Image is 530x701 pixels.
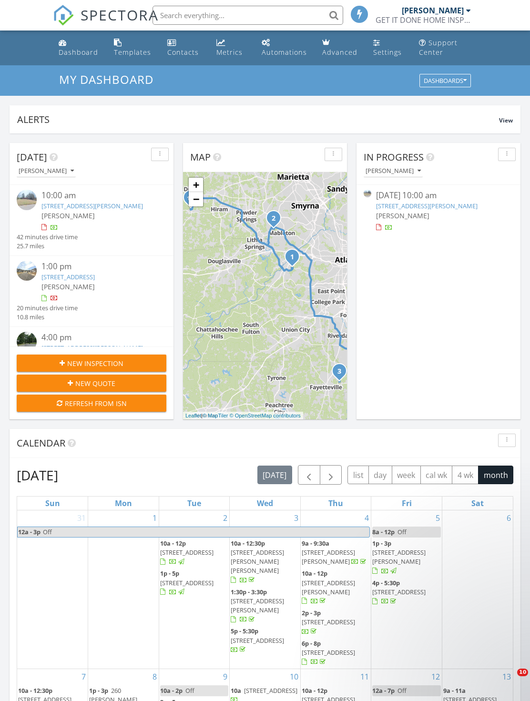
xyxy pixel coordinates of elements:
div: 10.8 miles [17,313,78,322]
a: 1:30p - 3:30p [STREET_ADDRESS][PERSON_NAME] [231,587,299,626]
button: New Quote [17,375,166,392]
div: 4:00 pm [41,332,154,344]
span: 10 [517,669,528,676]
i: 1 [290,254,294,261]
span: [PERSON_NAME] [376,211,429,220]
img: streetview [17,332,37,352]
span: [STREET_ADDRESS][PERSON_NAME] [231,597,284,614]
a: [STREET_ADDRESS][PERSON_NAME] [41,202,143,210]
span: Off [185,686,194,695]
div: 1140 Carlo Terrace SW, Atlanta, GA 30331 [292,256,298,262]
span: SPECTORA [81,5,159,25]
img: streetview [17,190,37,210]
a: SPECTORA [53,13,159,33]
a: Advanced [318,34,362,61]
a: 1:30p - 3:30p [STREET_ADDRESS][PERSON_NAME] [231,588,284,624]
a: Metrics [213,34,250,61]
a: Monday [113,497,134,510]
button: month [478,466,513,484]
span: Off [43,528,52,536]
button: day [368,466,392,484]
a: © OpenStreetMap contributors [230,413,301,418]
span: 12a - 7p [372,686,395,695]
span: [STREET_ADDRESS] [160,548,214,557]
a: 4p - 5:30p [STREET_ADDRESS] [372,578,441,608]
div: Refresh from ISN [24,398,159,408]
button: cal wk [420,466,453,484]
a: Tuesday [185,497,203,510]
img: streetview [17,261,37,281]
a: 10a - 12p [STREET_ADDRESS][PERSON_NAME] [302,568,370,607]
a: 1p - 3p [STREET_ADDRESS][PERSON_NAME] [372,538,441,577]
span: [PERSON_NAME] [41,211,95,220]
span: [DATE] [17,151,47,163]
span: 5p - 5:30p [231,627,258,635]
a: 6p - 8p [STREET_ADDRESS] [302,638,370,668]
button: Refresh from ISN [17,395,166,412]
div: GET IT DONE HOME INSPECTIONS [376,15,471,25]
a: 10a - 12:30p [STREET_ADDRESS][PERSON_NAME][PERSON_NAME] [231,539,284,584]
div: 1724 Fulmont Cir, Mableton, GA 30126 [274,218,279,224]
span: 10a - 12p [302,569,327,578]
a: Go to September 6, 2025 [505,510,513,526]
span: New Inspection [67,358,123,368]
iframe: Intercom live chat [498,669,520,691]
div: 42 minutes drive time [17,233,78,242]
div: 20 minutes drive time [17,304,78,313]
a: 1p - 5p [STREET_ADDRESS] [160,568,229,598]
td: Go to September 4, 2025 [300,510,371,669]
span: [STREET_ADDRESS] [160,579,214,587]
a: Automations (Basic) [258,34,311,61]
img: streetview [364,190,371,197]
a: Go to September 12, 2025 [429,669,442,684]
a: 10a - 12p [STREET_ADDRESS][PERSON_NAME] [302,569,355,605]
span: 1p - 3p [89,686,108,695]
a: Go to September 8, 2025 [151,669,159,684]
span: In Progress [364,151,424,163]
a: Thursday [326,497,345,510]
a: Go to September 10, 2025 [288,669,300,684]
a: 10a - 12p [STREET_ADDRESS] [160,538,229,568]
a: 9a - 9:30a [STREET_ADDRESS][PERSON_NAME] [302,539,368,566]
button: Next month [320,465,342,485]
div: Dashboard [59,48,98,57]
div: Support Center [419,38,458,57]
a: 2p - 3p [STREET_ADDRESS] [302,608,370,638]
span: [STREET_ADDRESS] [302,618,355,626]
span: 9a - 11a [443,686,466,695]
a: [STREET_ADDRESS][PERSON_NAME] [376,202,478,210]
span: Map [190,151,211,163]
span: 10a [231,686,241,695]
td: Go to August 31, 2025 [17,510,88,669]
span: Calendar [17,437,65,449]
span: 9a - 9:30a [302,539,329,548]
a: Saturday [469,497,486,510]
span: 6p - 8p [302,639,321,648]
h2: [DATE] [17,466,58,485]
a: 5p - 5:30p [STREET_ADDRESS] [231,626,299,656]
div: Templates [114,48,151,57]
div: 1:00 pm [41,261,154,273]
span: 4p - 5:30p [372,579,400,587]
a: Sunday [43,497,62,510]
span: Off [397,528,407,536]
a: [STREET_ADDRESS] [41,273,95,281]
span: 8a - 12p [372,528,395,536]
span: 1p - 3p [372,539,391,548]
a: 1:00 pm [STREET_ADDRESS] [PERSON_NAME] 20 minutes drive time 10.8 miles [17,261,166,322]
a: Go to September 9, 2025 [221,669,229,684]
div: [PERSON_NAME] [366,168,421,174]
div: 10:00 am [41,190,154,202]
td: Go to September 5, 2025 [371,510,442,669]
span: [STREET_ADDRESS] [244,686,297,695]
button: 4 wk [452,466,479,484]
span: [STREET_ADDRESS][PERSON_NAME] [302,579,355,596]
a: 2p - 3p [STREET_ADDRESS] [302,609,355,635]
button: New Inspection [17,355,166,372]
div: Alerts [17,113,499,126]
a: Go to September 7, 2025 [80,669,88,684]
a: Zoom in [189,178,203,192]
span: [STREET_ADDRESS][PERSON_NAME][PERSON_NAME] [231,548,284,575]
span: New Quote [75,378,115,388]
div: Dashboards [424,78,467,84]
